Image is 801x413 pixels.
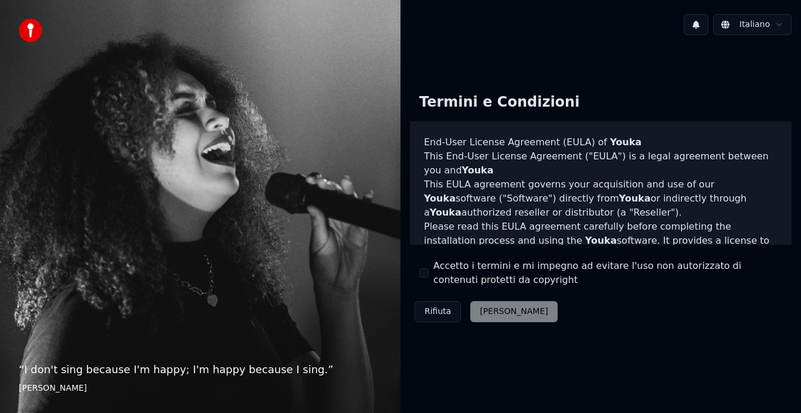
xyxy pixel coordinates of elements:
p: “ I don't sing because I'm happy; I'm happy because I sing. ” [19,361,382,378]
p: This End-User License Agreement ("EULA") is a legal agreement between you and [424,149,778,178]
span: Youka [462,165,494,176]
img: youka [19,19,42,42]
label: Accetto i termini e mi impegno ad evitare l'uso non autorizzato di contenuti protetti da copyright [433,259,782,287]
span: Youka [424,193,456,204]
h3: End-User License Agreement (EULA) of [424,135,778,149]
button: Rifiuta [415,301,461,322]
p: This EULA agreement governs your acquisition and use of our software ("Software") directly from o... [424,178,778,220]
footer: [PERSON_NAME] [19,383,382,394]
span: Youka [585,235,617,246]
div: Termini e Condizioni [410,84,589,121]
span: Youka [610,136,642,148]
span: Youka [430,207,461,218]
span: Youka [619,193,651,204]
p: Please read this EULA agreement carefully before completing the installation process and using th... [424,220,778,276]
